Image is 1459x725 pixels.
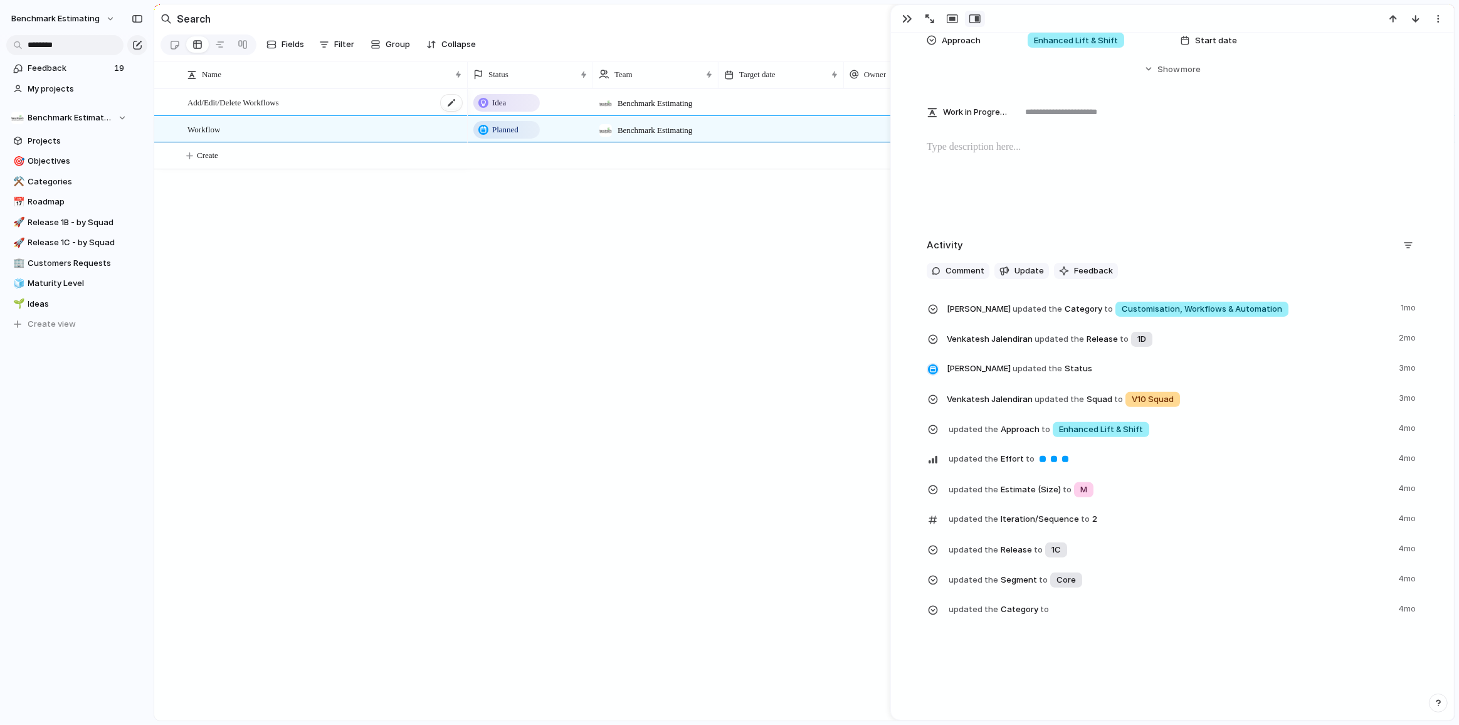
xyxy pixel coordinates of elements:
span: [PERSON_NAME] [947,303,1011,315]
button: ⚒️ [11,176,24,188]
span: Venkatesh Jalendiran [947,393,1033,406]
button: 🚀 [11,216,24,229]
span: Release [947,540,1391,559]
span: 4mo [1398,450,1418,465]
button: Feedback [1054,263,1118,279]
span: Workflow [187,122,220,136]
button: Fields [261,34,309,55]
span: 4mo [1398,600,1418,615]
a: My projects [6,80,132,98]
h2: Activity [927,238,963,253]
span: Enhanced Lift & Shift [1059,423,1143,436]
span: updated the [1035,333,1085,346]
span: Customers Requests [28,257,127,270]
span: Objectives [28,155,127,167]
span: updated the [949,544,999,556]
div: 🎯Objectives [6,152,132,171]
a: 📅Roadmap [6,193,132,211]
span: updated the [949,574,999,586]
span: 1mo [1401,299,1418,314]
span: Filter [334,38,354,51]
span: updated the [1013,362,1063,375]
span: Add/Edit/Delete Workflows [187,95,279,109]
span: Name [202,68,221,81]
span: Release 1C - by Squad [28,236,127,249]
span: Work in Progress [943,106,1007,119]
span: [PERSON_NAME] [947,362,1011,375]
span: Show [1158,63,1181,76]
span: Start date [1195,34,1237,47]
button: Filter [314,34,359,55]
span: Enhanced Lift & Shift [1034,34,1118,47]
span: Benchmark Estimating [618,97,693,110]
span: updated the [1035,393,1085,406]
span: Venkatesh Jalendiran [947,333,1033,346]
div: 🚀 [13,236,22,250]
span: Iteration/Sequence 2 [947,510,1391,527]
a: ⚒️Categories [6,172,132,191]
span: 19 [114,62,127,75]
button: 🏢 [11,257,24,270]
div: 🎯 [13,154,22,169]
span: 2mo [1399,329,1418,344]
a: 🌱Ideas [6,295,132,314]
span: to [1063,484,1072,496]
a: 🏢Customers Requests [6,254,132,273]
button: Update [994,263,1049,279]
span: Status [488,68,508,81]
span: 4mo [1398,480,1418,495]
button: 📅 [11,196,24,208]
span: to [1026,453,1035,465]
span: to [1115,393,1124,406]
h2: Search [177,11,211,26]
span: Collapse [441,38,476,51]
a: 🧊Maturity Level [6,274,132,293]
div: 🚀Release 1B - by Squad [6,213,132,232]
div: 🏢 [13,256,22,270]
span: Create view [28,318,76,331]
span: V10 Squad [1132,393,1174,406]
span: 4mo [1398,510,1418,525]
span: to [1105,303,1114,315]
span: Estimate (Size) [947,480,1391,499]
span: more [1181,63,1201,76]
span: Team [614,68,633,81]
span: Ideas [28,298,127,310]
span: Approach [947,420,1391,438]
span: Create [197,149,218,162]
div: 🚀 [13,215,22,230]
span: Target date [739,68,776,81]
div: 📅 [13,195,22,209]
span: updated the [949,423,999,436]
span: Group [386,38,410,51]
span: updated the [949,603,999,616]
span: Squad [947,389,1391,408]
span: Customisation, Workflows & Automation [1122,303,1282,315]
span: Category [947,299,1393,318]
span: 4mo [1398,420,1418,435]
button: 🎯 [11,155,24,167]
span: Segment [947,570,1391,589]
span: 3mo [1399,359,1418,374]
span: updated the [949,513,999,526]
div: ⚒️ [13,174,22,189]
span: to [1120,333,1129,346]
div: 🧊 [13,277,22,291]
span: to [1082,513,1090,526]
span: 1D [1137,333,1146,346]
button: Showmore [927,58,1418,80]
span: Approach [942,34,981,47]
span: M [1080,484,1087,496]
span: Status [947,359,1391,377]
div: 🚀Release 1C - by Squad [6,233,132,252]
span: Release 1B - by Squad [28,216,127,229]
button: Collapse [421,34,481,55]
button: Create view [6,315,132,334]
span: Roadmap [28,196,127,208]
span: Planned [492,124,519,136]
